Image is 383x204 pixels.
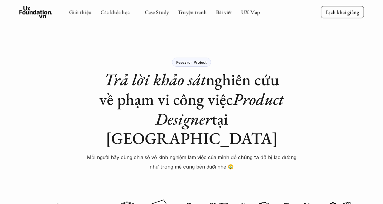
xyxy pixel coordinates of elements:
[104,69,206,90] em: Trả lời khảo sát
[101,8,130,15] a: Các khóa học
[176,60,207,64] p: Research Project
[155,89,288,129] em: Product Designer
[326,8,359,15] p: Lịch khai giảng
[178,8,207,15] a: Truyện tranh
[86,70,298,148] h1: nghiên cứu về phạm vi công việc tại [GEOGRAPHIC_DATA]
[69,8,91,15] a: Giới thiệu
[216,8,232,15] a: Bài viết
[86,153,298,171] p: Mỗi người hãy cùng chia sẻ về kinh nghiệm làm việc của mình để chúng ta đỡ bị lạc đường như trong...
[241,8,260,15] a: UX Map
[321,6,364,18] a: Lịch khai giảng
[145,8,169,15] a: Case Study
